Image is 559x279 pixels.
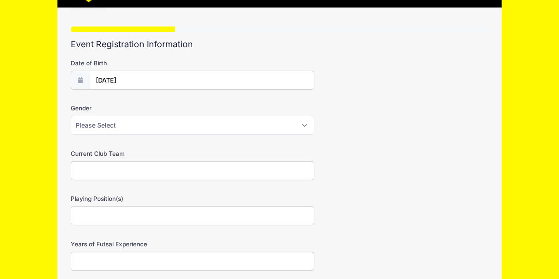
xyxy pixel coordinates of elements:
label: Gender [71,104,210,113]
label: Playing Position(s) [71,194,210,203]
label: Years of Futsal Experience [71,240,210,249]
label: Date of Birth [71,59,210,68]
label: Current Club Team [71,149,210,158]
input: mm/dd/yyyy [90,71,314,90]
h2: Event Registration Information [71,39,489,49]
